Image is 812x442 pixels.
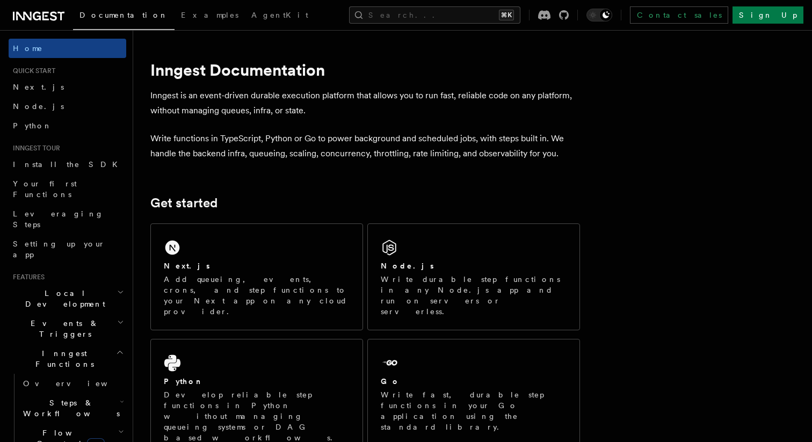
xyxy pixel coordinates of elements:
[9,39,126,58] a: Home
[9,344,126,374] button: Inngest Functions
[150,195,218,211] a: Get started
[13,83,64,91] span: Next.js
[9,284,126,314] button: Local Development
[164,376,204,387] h2: Python
[164,274,350,317] p: Add queueing, events, crons, and step functions to your Next app on any cloud provider.
[499,10,514,20] kbd: ⌘K
[150,60,580,79] h1: Inngest Documentation
[23,379,134,388] span: Overview
[13,160,124,169] span: Install the SDK
[9,77,126,97] a: Next.js
[245,3,315,29] a: AgentKit
[367,223,580,330] a: Node.jsWrite durable step functions in any Node.js app and run on servers or serverless.
[150,88,580,118] p: Inngest is an event-driven durable execution platform that allows you to run fast, reliable code ...
[13,179,77,199] span: Your first Functions
[381,389,567,432] p: Write fast, durable step functions in your Go application using the standard library.
[9,348,116,369] span: Inngest Functions
[19,393,126,423] button: Steps & Workflows
[9,318,117,339] span: Events & Triggers
[13,121,52,130] span: Python
[349,6,520,24] button: Search...⌘K
[9,67,55,75] span: Quick start
[13,102,64,111] span: Node.js
[19,374,126,393] a: Overview
[9,144,60,153] span: Inngest tour
[381,260,434,271] h2: Node.js
[9,288,117,309] span: Local Development
[79,11,168,19] span: Documentation
[586,9,612,21] button: Toggle dark mode
[9,116,126,135] a: Python
[9,174,126,204] a: Your first Functions
[9,97,126,116] a: Node.js
[13,209,104,229] span: Leveraging Steps
[9,204,126,234] a: Leveraging Steps
[9,155,126,174] a: Install the SDK
[9,234,126,264] a: Setting up your app
[381,274,567,317] p: Write durable step functions in any Node.js app and run on servers or serverless.
[150,223,363,330] a: Next.jsAdd queueing, events, crons, and step functions to your Next app on any cloud provider.
[9,273,45,281] span: Features
[175,3,245,29] a: Examples
[630,6,728,24] a: Contact sales
[733,6,803,24] a: Sign Up
[381,376,400,387] h2: Go
[181,11,238,19] span: Examples
[164,260,210,271] h2: Next.js
[150,131,580,161] p: Write functions in TypeScript, Python or Go to power background and scheduled jobs, with steps bu...
[9,314,126,344] button: Events & Triggers
[73,3,175,30] a: Documentation
[13,240,105,259] span: Setting up your app
[251,11,308,19] span: AgentKit
[13,43,43,54] span: Home
[19,397,120,419] span: Steps & Workflows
